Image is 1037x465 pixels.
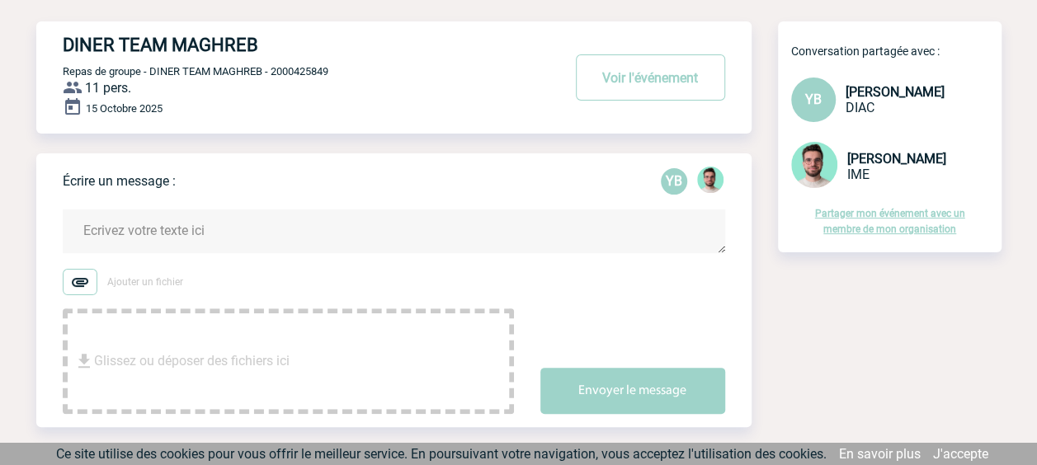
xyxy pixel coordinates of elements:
[86,102,163,115] span: 15 Octobre 2025
[846,100,874,115] span: DIAC
[933,446,988,462] a: J'accepte
[839,446,921,462] a: En savoir plus
[56,446,827,462] span: Ce site utilise des cookies pour vous offrir le meilleur service. En poursuivant votre navigation...
[107,276,183,288] span: Ajouter un fichier
[94,320,290,402] span: Glissez ou déposer des fichiers ici
[576,54,725,101] button: Voir l'événement
[697,167,724,193] img: 121547-2.png
[791,142,837,188] img: 121547-2.png
[63,35,512,55] h4: DINER TEAM MAGHREB
[847,167,870,182] span: IME
[847,151,946,167] span: [PERSON_NAME]
[63,173,176,189] p: Écrire un message :
[661,168,687,195] div: Yamina BENAMARA
[74,351,94,371] img: file_download.svg
[805,92,822,107] span: YB
[540,368,725,414] button: Envoyer le message
[846,84,945,100] span: [PERSON_NAME]
[791,45,1002,58] p: Conversation partagée avec :
[661,168,687,195] p: YB
[63,65,328,77] span: Repas de groupe - DINER TEAM MAGHREB - 2000425849
[815,208,965,235] a: Partager mon événement avec un membre de mon organisation
[85,80,131,96] span: 11 pers.
[697,167,724,196] div: Benjamin ROLAND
